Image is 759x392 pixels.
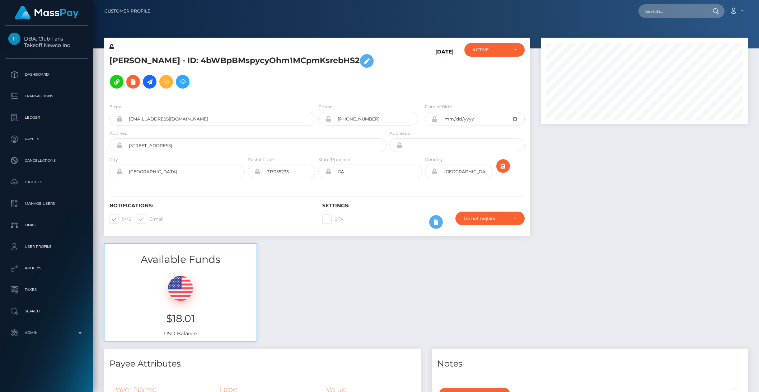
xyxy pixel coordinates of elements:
[8,306,85,317] p: Search
[109,104,123,110] label: E-mail
[143,75,156,89] a: Initiate Payout
[8,33,20,45] img: Takeoff Newco Inc
[5,109,88,127] a: Ledger
[638,4,706,18] input: Search...
[5,259,88,277] a: API Keys
[8,177,85,188] p: Batches
[8,241,85,252] p: User Profile
[437,358,743,370] h4: Notes
[8,91,85,101] p: Transactions
[109,51,383,92] h5: [PERSON_NAME] - ID: 4bWBpBMspycyOhm1MCpmKsrebHS2
[8,155,85,166] p: Cancellations
[455,212,524,225] button: Do not require
[8,263,85,274] p: API Keys
[8,220,85,231] p: Links
[322,214,343,224] label: 2FA
[104,252,257,266] h3: Available Funds
[8,134,85,145] p: Payees
[5,281,88,299] a: Taxes
[137,214,163,224] label: E-mail
[322,203,524,209] h6: Settings:
[464,216,508,221] div: Do not require
[8,327,85,338] p: Admin
[5,66,88,84] a: Dashboard
[109,203,311,209] h6: Notifications:
[464,43,525,57] button: ACTIVE
[104,4,150,19] a: Customer Profile
[425,156,443,163] label: Country
[5,36,88,48] span: DBA: Club Fans Takeoff Newco Inc
[104,267,257,341] div: USD Balance
[5,130,88,148] a: Payees
[5,302,88,320] a: Search
[110,312,251,326] h3: $18.01
[5,152,88,170] a: Cancellations
[473,47,508,53] div: ACTIVE
[435,49,454,95] h6: [DATE]
[318,104,333,110] label: Phone
[5,195,88,213] a: Manage Users
[168,276,193,301] img: USD.png
[8,284,85,295] p: Taxes
[5,216,88,234] a: Links
[109,156,118,163] label: City
[5,87,88,105] a: Transactions
[318,156,350,163] label: State/Province
[8,112,85,123] p: Ledger
[5,324,88,342] a: Admin
[5,238,88,256] a: User Profile
[109,214,131,224] label: SMS
[8,198,85,209] p: Manage Users
[389,130,411,137] label: Address 2
[109,358,416,370] h4: Payee Attributes
[15,6,79,20] img: MassPay Logo
[5,173,88,191] a: Batches
[8,69,85,80] p: Dashboard
[248,156,274,163] label: Postal Code
[109,130,127,137] label: Address
[425,104,453,110] label: Date of Birth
